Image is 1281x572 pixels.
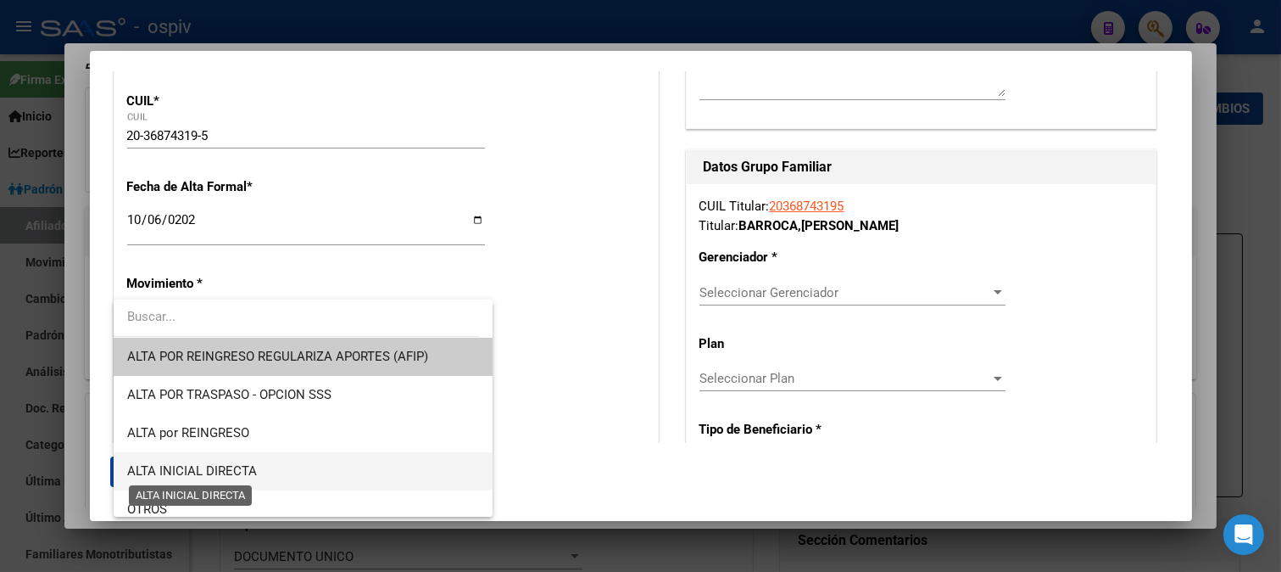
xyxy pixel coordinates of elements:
span: ALTA POR REINGRESO REGULARIZA APORTES (AFIP) [127,349,428,364]
span: ALTA POR TRASPASO - OPCION SSS [127,387,331,402]
span: OTROS [127,502,167,517]
span: ALTA INICIAL DIRECTA [127,463,257,479]
span: ALTA por REINGRESO [127,425,249,440]
div: Open Intercom Messenger [1223,514,1264,555]
input: dropdown search [114,298,479,336]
